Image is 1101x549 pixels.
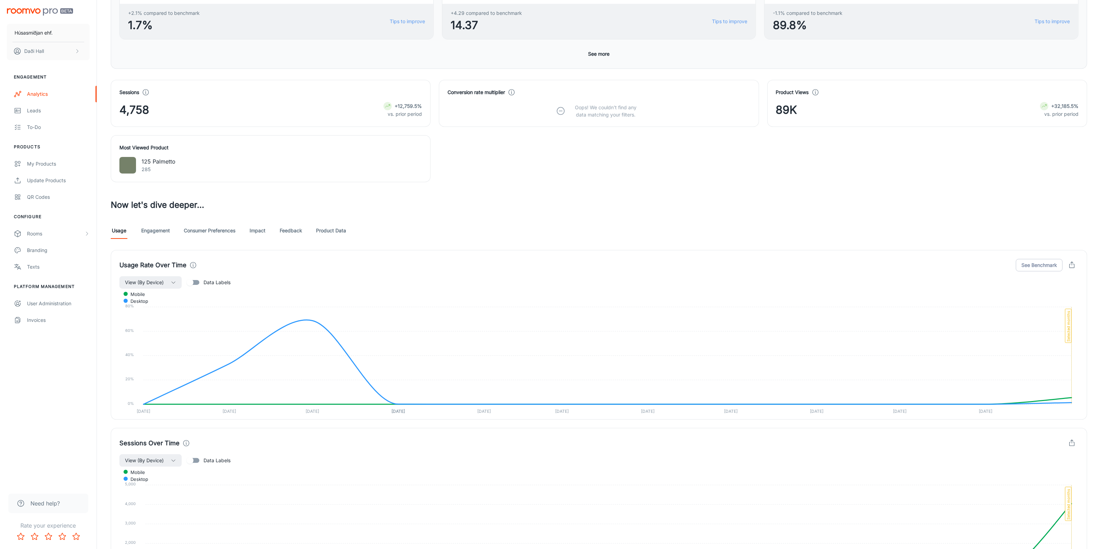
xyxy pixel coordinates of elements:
tspan: 5,000 [125,482,136,487]
p: vs. prior period [1040,110,1079,118]
button: See Benchmark [1016,259,1063,271]
h4: Product Views [776,89,809,96]
div: QR Codes [27,193,90,201]
p: Daði Hall [24,47,44,55]
tspan: 80% [125,304,134,308]
h4: Sessions [119,89,139,96]
tspan: 4,000 [125,501,136,506]
div: Invoices [27,316,90,324]
p: vs. prior period [383,110,422,118]
tspan: 3,000 [125,521,136,525]
tspan: [DATE] [306,409,319,414]
span: View (By Device) [125,456,164,465]
span: 1.7% [128,17,200,34]
strong: +12,759.5% [395,103,422,109]
tspan: [DATE] [478,409,491,414]
span: 89.8% [773,17,842,34]
div: Branding [27,246,90,254]
h3: Now let's dive deeper... [111,199,1087,211]
tspan: [DATE] [979,409,992,414]
a: Feedback [280,222,302,239]
tspan: [DATE] [391,409,405,414]
div: Analytics [27,90,90,98]
p: Rate your experience [6,521,91,530]
a: Impact [249,222,266,239]
tspan: [DATE] [810,409,823,414]
tspan: 0% [128,401,134,406]
button: Rate 5 star [69,530,83,543]
a: Product Data [316,222,346,239]
button: Rate 3 star [42,530,55,543]
h4: Usage Rate Over Time [119,260,187,270]
span: 14.37 [451,17,522,34]
button: Húsasmiðjan ehf. [7,24,90,42]
a: Consumer Preferences [184,222,235,239]
span: mobile [125,469,145,475]
a: Engagement [141,222,170,239]
p: 285 [142,166,175,173]
h4: Most Viewed Product [119,144,422,151]
div: Leads [27,107,90,114]
a: Tips to improve [1035,18,1070,25]
p: 125 Palmetto [142,157,175,166]
tspan: [DATE] [641,409,655,414]
span: Data Labels [204,457,231,464]
tspan: [DATE] [137,409,150,414]
button: View (By Device) [119,454,182,467]
div: Texts [27,263,90,271]
span: -1.1% compared to benchmark [773,9,842,17]
span: 4,758 [119,102,149,118]
button: Rate 2 star [28,530,42,543]
tspan: [DATE] [223,409,236,414]
span: Data Labels [204,279,231,286]
tspan: [DATE] [724,409,738,414]
div: Update Products [27,177,90,184]
button: See more [586,48,613,60]
tspan: [DATE] [893,409,906,414]
div: To-do [27,123,90,131]
span: desktop [125,476,148,482]
p: Húsasmiðjan ehf. [15,29,53,37]
div: Rooms [27,230,84,238]
span: +4.29 compared to benchmark [451,9,522,17]
button: View (By Device) [119,276,182,289]
tspan: 60% [125,328,134,333]
h4: Conversion rate multiplier [448,89,505,96]
button: Rate 1 star [14,530,28,543]
p: Oops! We couldn’t find any data matching your filters. [570,104,642,118]
button: Rate 4 star [55,530,69,543]
div: User Administration [27,300,90,307]
span: mobile [125,291,145,297]
span: +2.1% compared to benchmark [128,9,200,17]
img: Roomvo PRO Beta [7,8,73,16]
h4: Sessions Over Time [119,438,180,448]
span: Need help? [30,499,60,508]
a: Usage [111,222,127,239]
tspan: 2,000 [125,540,136,545]
a: Tips to improve [390,18,425,25]
tspan: 40% [125,352,134,357]
div: My Products [27,160,90,168]
span: View (By Device) [125,278,164,287]
button: Daði Hall [7,42,90,60]
img: 125 Palmetto [119,157,136,174]
strong: +32,185.5% [1051,103,1079,109]
tspan: [DATE] [555,409,569,414]
tspan: 20% [125,377,134,382]
span: desktop [125,298,148,304]
a: Tips to improve [712,18,747,25]
span: 89K [776,102,797,118]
